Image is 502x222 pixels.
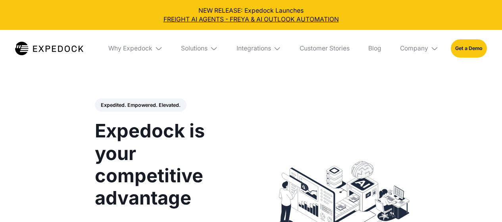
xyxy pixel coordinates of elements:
[6,6,496,24] div: NEW RELEASE: Expedock Launches
[394,30,444,67] div: Company
[362,30,388,67] a: Blog
[237,44,271,52] div: Integrations
[6,15,496,24] a: FREIGHT AI AGENTS - FREYA & AI OUTLOOK AUTOMATION
[108,44,152,52] div: Why Expedock
[175,30,224,67] div: Solutions
[95,120,242,209] h1: Expedock is your competitive advantage
[294,30,356,67] a: Customer Stories
[102,30,169,67] div: Why Expedock
[400,44,428,52] div: Company
[181,44,208,52] div: Solutions
[230,30,287,67] div: Integrations
[451,39,487,57] a: Get a Demo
